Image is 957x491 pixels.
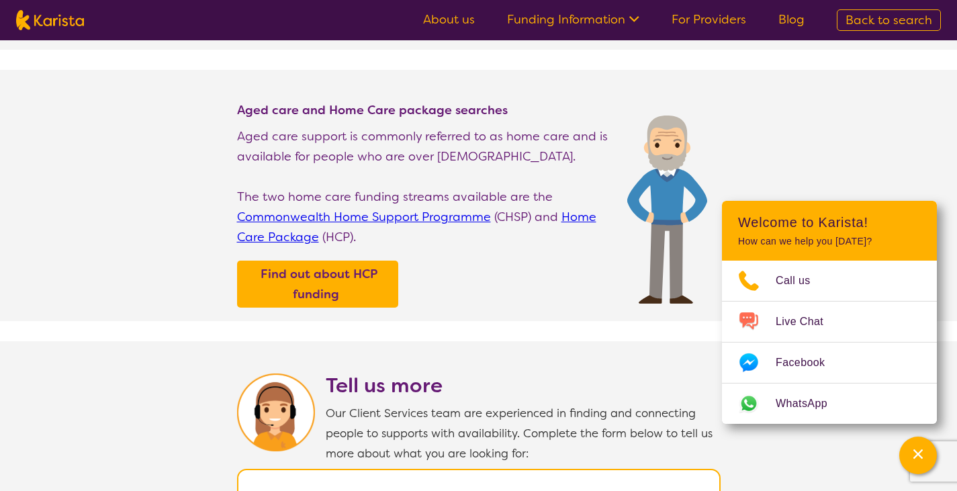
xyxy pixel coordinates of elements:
[627,116,707,304] img: Find Age care and home care package services and providers
[237,126,614,167] p: Aged care support is commonly referred to as home care and is available for people who are over [...
[16,10,84,30] img: Karista logo
[237,209,491,225] a: Commonwealth Home Support Programme
[738,236,921,247] p: How can we help you [DATE]?
[423,11,475,28] a: About us
[722,261,937,424] ul: Choose channel
[237,102,614,118] h4: Aged care and Home Care package searches
[722,384,937,424] a: Web link opens in a new tab.
[899,437,937,474] button: Channel Menu
[837,9,941,31] a: Back to search
[722,201,937,424] div: Channel Menu
[776,394,844,414] span: WhatsApp
[507,11,639,28] a: Funding Information
[237,187,614,247] p: The two home care funding streams available are the (CHSP) and (HCP).
[326,373,721,398] h2: Tell us more
[326,403,721,463] p: Our Client Services team are experienced in finding and connecting people to supports with availa...
[778,11,805,28] a: Blog
[240,264,395,304] a: Find out about HCP funding
[237,373,315,451] img: Karista Client Service
[776,271,827,291] span: Call us
[776,312,839,332] span: Live Chat
[846,12,932,28] span: Back to search
[776,353,841,373] span: Facebook
[261,266,377,302] b: Find out about HCP funding
[672,11,746,28] a: For Providers
[738,214,921,230] h2: Welcome to Karista!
